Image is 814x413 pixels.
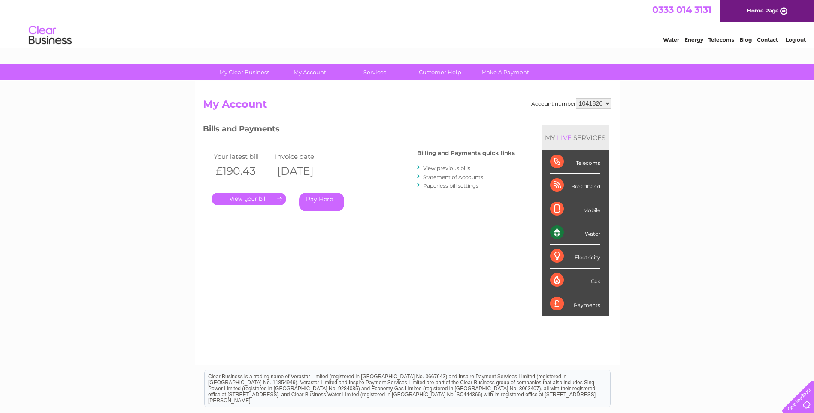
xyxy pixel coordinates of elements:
[470,64,541,80] a: Make A Payment
[550,197,600,221] div: Mobile
[423,182,478,189] a: Paperless bill settings
[205,5,610,42] div: Clear Business is a trading name of Verastar Limited (registered in [GEOGRAPHIC_DATA] No. 3667643...
[423,174,483,180] a: Statement of Accounts
[405,64,475,80] a: Customer Help
[423,165,470,171] a: View previous bills
[299,193,344,211] a: Pay Here
[273,151,335,162] td: Invoice date
[203,98,611,115] h2: My Account
[212,193,286,205] a: .
[212,162,273,180] th: £190.43
[339,64,410,80] a: Services
[550,269,600,292] div: Gas
[273,162,335,180] th: [DATE]
[209,64,280,80] a: My Clear Business
[417,150,515,156] h4: Billing and Payments quick links
[555,134,573,142] div: LIVE
[542,125,609,150] div: MY SERVICES
[708,36,734,43] a: Telecoms
[739,36,752,43] a: Blog
[203,123,515,138] h3: Bills and Payments
[786,36,806,43] a: Log out
[550,174,600,197] div: Broadband
[757,36,778,43] a: Contact
[550,221,600,245] div: Water
[550,292,600,316] div: Payments
[274,64,345,80] a: My Account
[212,151,273,162] td: Your latest bill
[550,245,600,268] div: Electricity
[28,22,72,49] img: logo.png
[684,36,703,43] a: Energy
[652,4,711,15] a: 0333 014 3131
[550,150,600,174] div: Telecoms
[663,36,679,43] a: Water
[531,98,611,109] div: Account number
